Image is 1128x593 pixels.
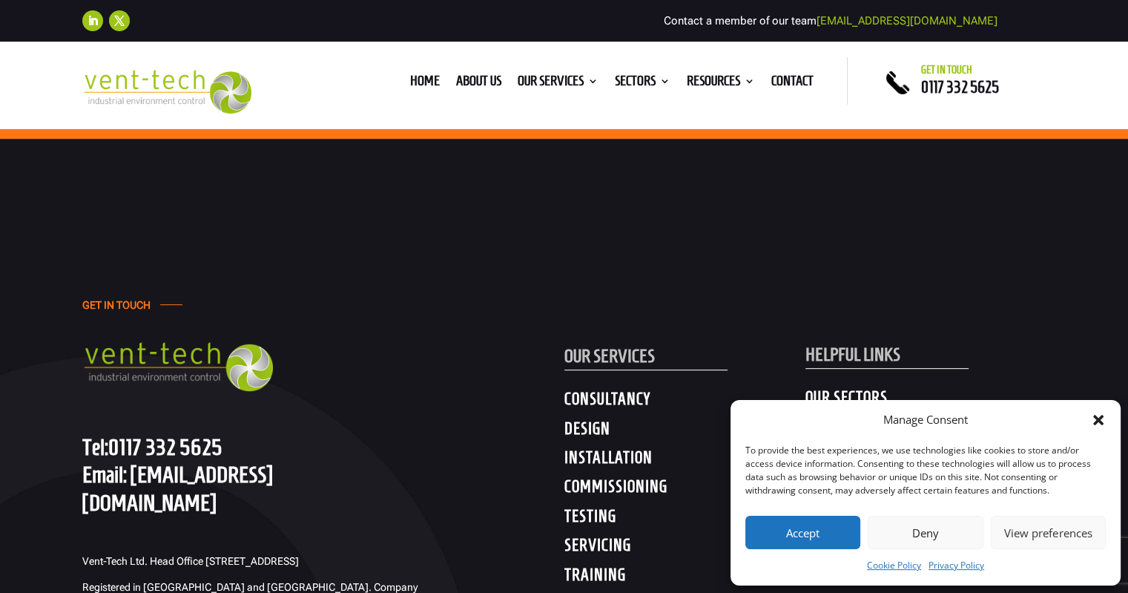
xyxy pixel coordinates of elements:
span: Tel: [82,434,108,459]
span: HELPFUL LINKS [805,344,900,364]
a: Follow on X [109,10,130,31]
a: Contact [771,76,814,92]
h4: TESTING [564,506,805,533]
h4: OUR SECTORS [805,387,1046,414]
span: Vent-Tech Ltd. Head Office [STREET_ADDRESS] [82,555,299,567]
img: 2023-09-27T08_35_16.549ZVENT-TECH---Clear-background [82,70,252,114]
h4: SERVICING [564,535,805,562]
div: Close dialog [1091,413,1106,427]
a: Follow on LinkedIn [82,10,103,31]
h4: GET IN TOUCH [82,299,151,319]
a: Home [410,76,440,92]
span: Email: [82,462,127,487]
a: Resources [687,76,755,92]
h4: DESIGN [564,419,805,445]
span: OUR SERVICES [564,346,655,366]
a: Tel:0117 332 5625 [82,434,222,459]
button: View preferences [991,516,1106,549]
a: Our Services [518,76,598,92]
button: Accept [745,516,860,549]
a: Sectors [615,76,670,92]
div: To provide the best experiences, we use technologies like cookies to store and/or access device i... [745,444,1104,497]
a: [EMAIL_ADDRESS][DOMAIN_NAME] [817,14,997,27]
span: Get in touch [921,64,972,76]
a: Cookie Policy [867,557,921,574]
div: Manage Consent [883,411,968,429]
h4: TRAINING [564,565,805,592]
a: Privacy Policy [929,557,984,574]
span: Contact a member of our team [664,14,997,27]
a: About us [456,76,501,92]
button: Deny [868,516,983,549]
a: 0117 332 5625 [921,78,999,96]
h4: CONSULTANCY [564,389,805,416]
h4: COMMISSIONING [564,476,805,503]
h4: INSTALLATION [564,448,805,474]
a: [EMAIL_ADDRESS][DOMAIN_NAME] [82,462,273,514]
